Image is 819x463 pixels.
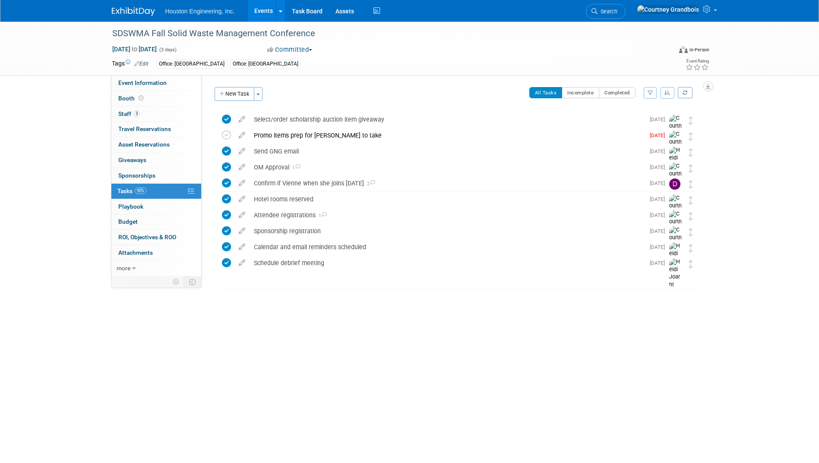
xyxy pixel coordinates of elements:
[234,147,250,155] a: edit
[135,188,146,194] span: 90%
[215,87,254,101] button: New Task
[230,59,301,69] div: Office: [GEOGRAPHIC_DATA]
[183,276,201,288] td: Toggle Event Tabs
[650,116,669,122] span: [DATE]
[650,260,669,266] span: [DATE]
[111,230,201,245] a: ROI, Objectives & ROO
[650,164,669,170] span: [DATE]
[111,168,201,183] a: Sponsorships
[112,7,155,16] img: ExhibitDay
[111,261,201,276] a: more
[689,47,709,53] div: In-Person
[250,256,645,270] div: Schedule debrief meeting
[118,79,167,86] span: Event Information
[669,194,682,232] img: Courtney Grandbois
[599,87,636,98] button: Completed
[669,163,682,200] img: Courtney Grandbois
[678,87,693,98] a: Refresh
[669,115,682,153] img: Courtney Grandbois
[158,47,177,53] span: (3 days)
[689,244,693,252] i: Move task
[650,196,669,202] span: [DATE]
[234,163,250,171] a: edit
[364,181,375,187] span: 2
[686,59,709,63] div: Event Rating
[250,224,645,238] div: Sponsorship registration
[112,59,149,69] td: Tags
[111,75,201,91] a: Event Information
[118,156,146,163] span: Giveaways
[650,244,669,250] span: [DATE]
[234,116,250,123] a: edit
[586,4,626,19] a: Search
[111,214,201,229] a: Budget
[111,199,201,214] a: Playbook
[111,153,201,168] a: Giveaways
[250,144,645,159] div: Send GNG email
[289,165,300,171] span: 1
[679,46,688,53] img: Format-Inperson.png
[689,148,693,156] i: Move task
[250,160,645,175] div: OM Approval
[234,259,250,267] a: edit
[621,45,710,58] div: Event Format
[118,110,140,117] span: Staff
[111,122,201,137] a: Travel Reservations
[689,196,693,204] i: Move task
[250,240,645,254] div: Calendar and email reminders scheduled
[689,260,693,268] i: Move task
[689,180,693,188] i: Move task
[669,210,682,248] img: Courtney Grandbois
[118,141,170,148] span: Asset Reservations
[669,147,682,177] img: Heidi Joarnt
[650,228,669,234] span: [DATE]
[234,195,250,203] a: edit
[118,125,171,132] span: Travel Reservations
[112,45,157,53] span: [DATE] [DATE]
[169,276,184,288] td: Personalize Event Tab Strip
[669,226,682,264] img: Courtney Grandbois
[111,106,201,122] a: Staff3
[689,228,693,236] i: Move task
[118,218,138,225] span: Budget
[133,110,140,117] span: 3
[669,242,682,273] img: Heidi Joarnt
[316,213,327,219] span: 1
[250,128,645,143] div: Promo items prep for [PERSON_NAME] to take
[250,192,645,206] div: Hotel rooms reserved
[234,243,250,251] a: edit
[156,59,227,69] div: Office: [GEOGRAPHIC_DATA]
[529,87,563,98] button: All Tasks
[234,211,250,219] a: edit
[234,131,250,139] a: edit
[650,180,669,186] span: [DATE]
[598,8,617,15] span: Search
[130,46,139,53] span: to
[650,132,669,138] span: [DATE]
[165,8,235,15] span: Houston Engineering, Inc.
[118,172,155,179] span: Sponsorships
[637,5,699,14] img: Courtney Grandbois
[650,212,669,218] span: [DATE]
[669,131,682,169] img: Courtney Grandbois
[134,61,149,67] a: Edit
[234,227,250,235] a: edit
[111,184,201,199] a: Tasks90%
[117,265,130,272] span: more
[689,212,693,220] i: Move task
[234,179,250,187] a: edit
[562,87,599,98] button: Incomplete
[250,176,645,191] div: Confirm if Vienne when she joins [DATE]
[118,203,143,210] span: Playbook
[118,95,145,102] span: Booth
[689,164,693,172] i: Move task
[111,91,201,106] a: Booth
[689,132,693,141] i: Move task
[650,148,669,154] span: [DATE]
[117,188,146,194] span: Tasks
[118,249,153,256] span: Attachments
[250,112,645,127] div: Select/order scholarship auction item giveaway
[250,208,645,222] div: Attendee registrations
[137,95,145,101] span: Booth not reserved yet
[118,234,176,241] span: ROI, Objectives & ROO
